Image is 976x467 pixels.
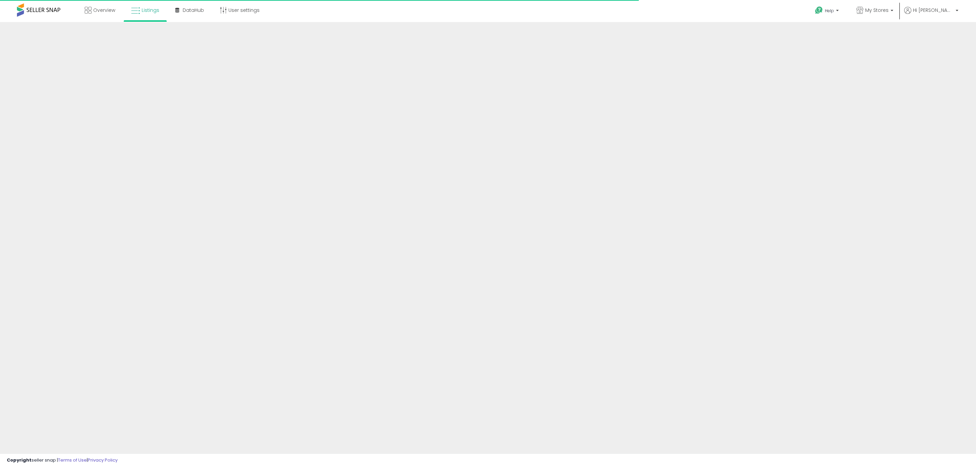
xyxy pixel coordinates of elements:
span: Listings [142,7,159,14]
i: Get Help [815,6,823,15]
span: Help [825,8,834,14]
a: Hi [PERSON_NAME] [904,7,958,22]
span: DataHub [183,7,204,14]
a: Help [810,1,846,22]
span: Overview [93,7,115,14]
span: My Stores [865,7,889,14]
span: Hi [PERSON_NAME] [913,7,954,14]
